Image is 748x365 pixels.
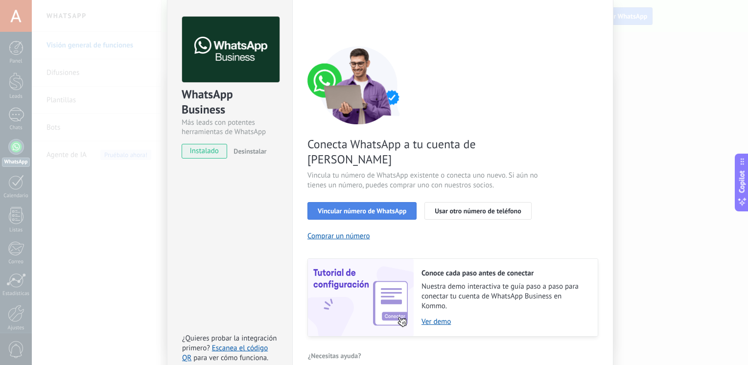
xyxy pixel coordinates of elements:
span: instalado [182,144,227,159]
span: Conecta WhatsApp a tu cuenta de [PERSON_NAME] [307,137,540,167]
span: Vincula tu número de WhatsApp existente o conecta uno nuevo. Si aún no tienes un número, puedes c... [307,171,540,190]
span: ¿Necesitas ayuda? [308,352,361,359]
img: logo_main.png [182,17,280,83]
button: Usar otro número de teléfono [424,202,531,220]
span: Copilot [737,171,747,193]
a: Escanea el código QR [182,343,268,363]
div: WhatsApp Business [182,87,278,118]
span: para ver cómo funciona. [193,353,268,363]
span: ¿Quieres probar la integración primero? [182,334,277,353]
div: Más leads con potentes herramientas de WhatsApp [182,118,278,137]
img: connect number [307,46,410,124]
h2: Conoce cada paso antes de conectar [421,269,588,278]
button: Comprar un número [307,231,370,241]
button: Desinstalar [230,144,266,159]
a: Ver demo [421,317,588,326]
span: Desinstalar [234,147,266,156]
span: Vincular número de WhatsApp [318,207,406,214]
span: Nuestra demo interactiva te guía paso a paso para conectar tu cuenta de WhatsApp Business en Kommo. [421,282,588,311]
span: Usar otro número de teléfono [435,207,521,214]
button: Vincular número de WhatsApp [307,202,417,220]
button: ¿Necesitas ayuda? [307,348,362,363]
